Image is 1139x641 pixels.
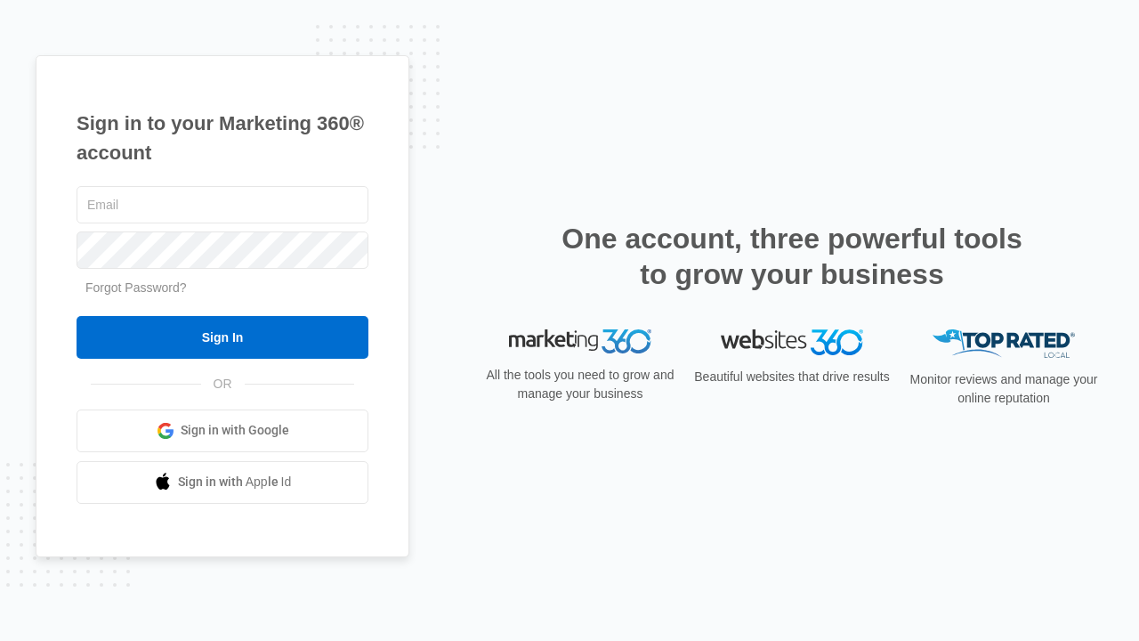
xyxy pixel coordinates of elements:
[556,221,1028,292] h2: One account, three powerful tools to grow your business
[77,461,368,504] a: Sign in with Apple Id
[77,186,368,223] input: Email
[201,375,245,394] span: OR
[85,280,187,295] a: Forgot Password?
[77,410,368,452] a: Sign in with Google
[481,366,680,403] p: All the tools you need to grow and manage your business
[904,370,1103,408] p: Monitor reviews and manage your online reputation
[721,329,863,355] img: Websites 360
[509,329,651,354] img: Marketing 360
[692,368,892,386] p: Beautiful websites that drive results
[77,109,368,167] h1: Sign in to your Marketing 360® account
[933,329,1075,359] img: Top Rated Local
[77,316,368,359] input: Sign In
[178,473,292,491] span: Sign in with Apple Id
[181,421,289,440] span: Sign in with Google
